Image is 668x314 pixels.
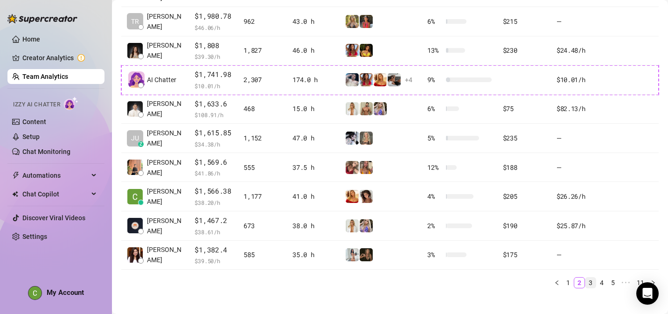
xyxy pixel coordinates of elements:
[131,16,139,27] span: TR
[195,157,232,168] span: $1,569.6
[22,35,40,43] a: Home
[551,124,605,153] td: —
[244,45,281,56] div: 1,827
[244,250,281,260] div: 585
[13,100,60,109] span: Izzy AI Chatter
[360,219,373,232] img: Edenthedoll
[633,277,647,288] li: 11
[346,132,359,145] img: MAGGIE(JUNE)
[195,69,232,80] span: $1,741.98
[574,278,584,288] a: 2
[574,277,585,288] li: 2
[147,128,183,148] span: [PERSON_NAME]
[195,244,232,256] span: $1,382.4
[195,23,232,32] span: $ 46.06 /h
[128,71,145,88] img: izzy-ai-chatter-avatar-DDCN_rTZ.svg
[585,277,596,288] li: 3
[22,133,40,140] a: Setup
[634,278,647,288] a: 11
[147,157,183,178] span: [PERSON_NAME]
[503,16,545,27] div: $215
[346,15,359,28] img: Jess
[503,133,545,143] div: $235
[22,214,85,222] a: Discover Viral Videos
[346,44,359,57] img: Molly
[127,189,143,204] img: Cristine Joy Ma…
[374,102,387,115] img: Edenthedoll
[195,40,232,51] span: $1,808
[195,11,232,22] span: $1,980.78
[503,162,545,173] div: $188
[292,104,334,114] div: 15.0 h
[647,277,659,288] li: Next Page
[360,44,373,57] img: Molly
[147,98,183,119] span: [PERSON_NAME]
[147,186,183,207] span: [PERSON_NAME]
[244,104,281,114] div: 468
[127,43,143,58] img: Monica Varona
[292,133,334,143] div: 47.0 h
[360,73,373,86] img: Molly
[427,133,442,143] span: 5 %
[360,161,373,174] img: Kylie
[563,278,573,288] a: 1
[22,73,68,80] a: Team Analytics
[360,248,373,261] img: KATIE
[360,190,373,203] img: Chloe
[127,247,143,263] img: Dee Vitug
[563,277,574,288] li: 1
[346,102,359,115] img: Mikayla PAID
[22,233,47,240] a: Settings
[503,104,545,114] div: $75
[147,216,183,236] span: [PERSON_NAME]
[127,160,143,175] img: Patrick Flores …
[244,133,281,143] div: 1,152
[244,162,281,173] div: 555
[557,104,599,114] div: $82.13 /h
[22,148,70,155] a: Chat Monitoring
[292,221,334,231] div: 38.0 h
[244,75,281,85] div: 2,307
[195,198,232,207] span: $ 38.20 /h
[127,218,143,233] img: Ann Jelica Murj…
[244,16,281,27] div: 962
[12,172,20,179] span: thunderbolt
[292,75,334,85] div: 174.0 h
[647,277,659,288] button: right
[596,277,607,288] li: 4
[551,7,605,36] td: —
[503,221,545,231] div: $190
[147,40,183,61] span: [PERSON_NAME]
[551,277,563,288] button: left
[292,45,334,56] div: 46.0 h
[127,101,143,117] img: Yves Daniel Ven…
[388,73,401,86] img: Logan Blake
[636,282,659,305] div: Open Intercom Messenger
[147,244,183,265] span: [PERSON_NAME]
[346,190,359,203] img: Mikayla FREE
[7,14,77,23] img: logo-BBDzfeDw.svg
[427,75,442,85] span: 9 %
[619,277,633,288] li: Next 5 Pages
[244,191,281,202] div: 1,177
[360,132,373,145] img: Elsa
[28,286,42,300] img: AAcHTtdh9RHB9MSuWJdikDpIII1RkKZmrwkSVDepfUZd83p_=s96-c
[195,81,232,91] span: $ 10.01 /h
[427,191,442,202] span: 4 %
[427,45,442,56] span: 13 %
[427,104,442,114] span: 6 %
[427,250,442,260] span: 3 %
[427,221,442,231] span: 2 %
[195,168,232,178] span: $ 41.86 /h
[551,153,605,182] td: —
[374,73,387,86] img: Mikayla FREE
[503,250,545,260] div: $175
[607,277,619,288] li: 5
[195,256,232,265] span: $ 39.50 /h
[292,191,334,202] div: 41.0 h
[360,15,373,28] img: Genny
[195,186,232,197] span: $1,566.38
[292,162,334,173] div: 37.5 h
[147,75,176,85] span: AI Chatter
[147,11,183,32] span: [PERSON_NAME]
